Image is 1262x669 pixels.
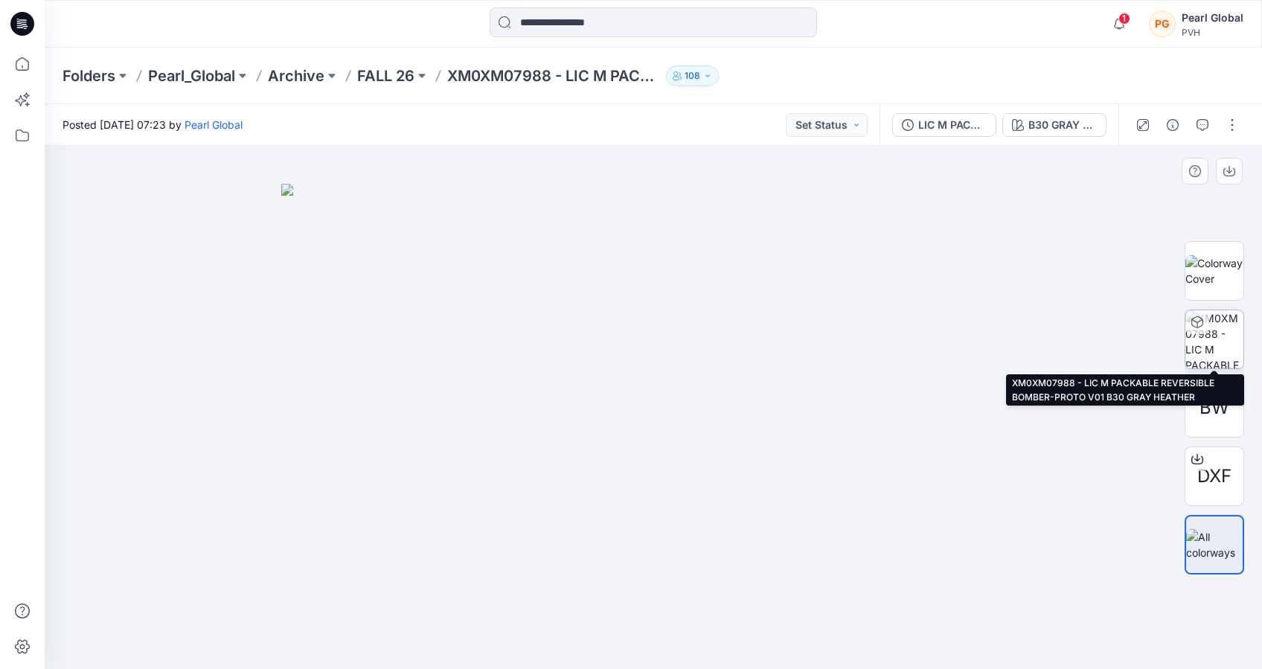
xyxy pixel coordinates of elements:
a: Pearl_Global [148,65,235,86]
span: DXF [1197,463,1231,490]
span: 1 [1118,13,1130,25]
button: LIC M PACKABLE REVERSIBLE BOMBER [892,113,996,137]
img: All colorways [1186,529,1243,560]
p: 108 [685,68,700,84]
img: Colorway Cover [1185,255,1243,287]
a: Folders [63,65,115,86]
div: PG [1149,10,1176,37]
span: BW [1199,394,1229,421]
div: Pearl Global [1182,9,1243,27]
p: XM0XM07988 - LIC M PACKABLE REVERSIBLE BOMBER-PROTO V01 [447,65,660,86]
button: Details [1161,113,1185,137]
div: LIC M PACKABLE REVERSIBLE BOMBER [918,117,987,133]
button: 108 [666,65,719,86]
a: FALL 26 [357,65,414,86]
span: Posted [DATE] 07:23 by [63,117,243,132]
a: Pearl Global [185,118,243,131]
img: eyJhbGciOiJIUzI1NiIsImtpZCI6IjAiLCJzbHQiOiJzZXMiLCJ0eXAiOiJKV1QifQ.eyJkYXRhIjp7InR5cGUiOiJzdG9yYW... [281,184,1025,668]
a: Archive [268,65,324,86]
button: B30 GRAY HEATHER [1002,113,1106,137]
div: PVH [1182,27,1243,38]
img: XM0XM07988 - LIC M PACKABLE REVERSIBLE BOMBER-PROTO V01 B30 GRAY HEATHER [1185,310,1243,368]
div: B30 GRAY HEATHER [1028,117,1097,133]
